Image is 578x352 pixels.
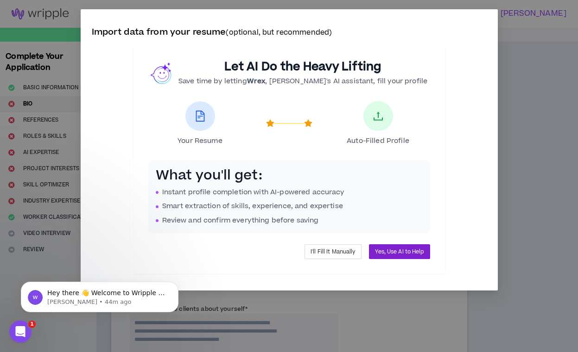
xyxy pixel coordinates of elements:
button: I'll Fill It Manually [305,244,362,259]
li: Review and confirm everything before saving [156,216,423,226]
p: Save time by letting , [PERSON_NAME]'s AI assistant, fill your profile [178,76,427,86]
img: wrex.png [151,62,173,84]
span: upload [373,111,384,122]
span: I'll Fill It Manually [311,247,356,256]
span: 1 [28,321,36,328]
button: Close [473,9,498,34]
h2: Let AI Do the Heavy Lifting [178,60,427,74]
li: Smart extraction of skills, experience, and expertise [156,201,423,211]
p: Import data from your resume [92,26,487,39]
b: Wrex [247,76,266,86]
span: Your Resume [178,136,222,146]
button: Yes, Use AI to Help [369,244,430,259]
span: star [266,119,274,128]
span: Yes, Use AI to Help [375,247,424,256]
h3: What you'll get: [156,168,423,184]
span: star [304,119,312,128]
small: (optional, but recommended) [226,28,332,37]
span: file-text [195,111,206,122]
li: Instant profile completion with AI-powered accuracy [156,187,423,198]
span: Auto-Filled Profile [347,136,409,146]
iframe: Intercom notifications message [7,262,192,327]
iframe: Intercom live chat [9,321,32,343]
